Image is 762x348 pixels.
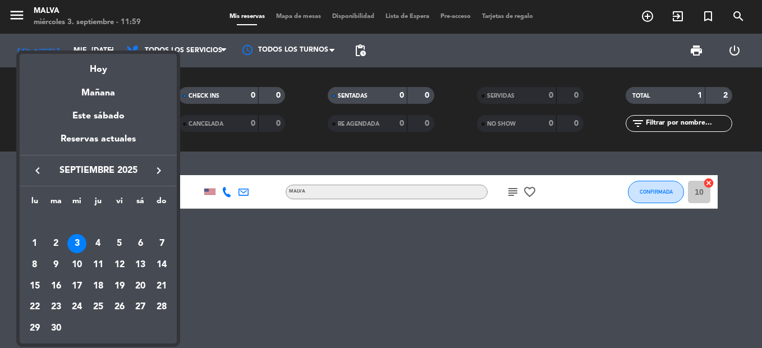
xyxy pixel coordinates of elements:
[45,318,67,339] td: 30 de septiembre de 2025
[131,234,150,253] div: 6
[88,233,109,255] td: 4 de septiembre de 2025
[130,297,152,318] td: 27 de septiembre de 2025
[152,234,171,253] div: 7
[131,277,150,296] div: 20
[66,276,88,297] td: 17 de septiembre de 2025
[66,195,88,212] th: miércoles
[24,297,45,318] td: 22 de septiembre de 2025
[25,298,44,317] div: 22
[130,233,152,255] td: 6 de septiembre de 2025
[45,233,67,255] td: 2 de septiembre de 2025
[66,254,88,276] td: 10 de septiembre de 2025
[88,297,109,318] td: 25 de septiembre de 2025
[47,234,66,253] div: 2
[152,255,171,274] div: 14
[24,212,172,233] td: SEP.
[89,298,108,317] div: 25
[67,255,86,274] div: 10
[67,277,86,296] div: 17
[67,298,86,317] div: 24
[110,277,129,296] div: 19
[47,319,66,338] div: 30
[149,163,169,178] button: keyboard_arrow_right
[24,276,45,297] td: 15 de septiembre de 2025
[88,195,109,212] th: jueves
[25,255,44,274] div: 8
[45,297,67,318] td: 23 de septiembre de 2025
[66,297,88,318] td: 24 de septiembre de 2025
[20,100,177,132] div: Este sábado
[110,255,129,274] div: 12
[67,234,86,253] div: 3
[47,255,66,274] div: 9
[24,195,45,212] th: lunes
[25,234,44,253] div: 1
[25,277,44,296] div: 15
[109,276,130,297] td: 19 de septiembre de 2025
[88,254,109,276] td: 11 de septiembre de 2025
[109,254,130,276] td: 12 de septiembre de 2025
[109,195,130,212] th: viernes
[45,195,67,212] th: martes
[131,298,150,317] div: 27
[130,254,152,276] td: 13 de septiembre de 2025
[109,297,130,318] td: 26 de septiembre de 2025
[151,195,172,212] th: domingo
[20,132,177,155] div: Reservas actuales
[89,255,108,274] div: 11
[45,276,67,297] td: 16 de septiembre de 2025
[45,254,67,276] td: 9 de septiembre de 2025
[151,297,172,318] td: 28 de septiembre de 2025
[20,54,177,77] div: Hoy
[66,233,88,255] td: 3 de septiembre de 2025
[20,77,177,100] div: Mañana
[110,234,129,253] div: 5
[48,163,149,178] span: septiembre 2025
[110,298,129,317] div: 26
[152,164,166,177] i: keyboard_arrow_right
[151,276,172,297] td: 21 de septiembre de 2025
[47,277,66,296] div: 16
[27,163,48,178] button: keyboard_arrow_left
[31,164,44,177] i: keyboard_arrow_left
[152,298,171,317] div: 28
[151,254,172,276] td: 14 de septiembre de 2025
[47,298,66,317] div: 23
[130,195,152,212] th: sábado
[24,233,45,255] td: 1 de septiembre de 2025
[24,254,45,276] td: 8 de septiembre de 2025
[89,234,108,253] div: 4
[24,318,45,339] td: 29 de septiembre de 2025
[152,277,171,296] div: 21
[109,233,130,255] td: 5 de septiembre de 2025
[131,255,150,274] div: 13
[130,276,152,297] td: 20 de septiembre de 2025
[25,319,44,338] div: 29
[151,233,172,255] td: 7 de septiembre de 2025
[88,276,109,297] td: 18 de septiembre de 2025
[89,277,108,296] div: 18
